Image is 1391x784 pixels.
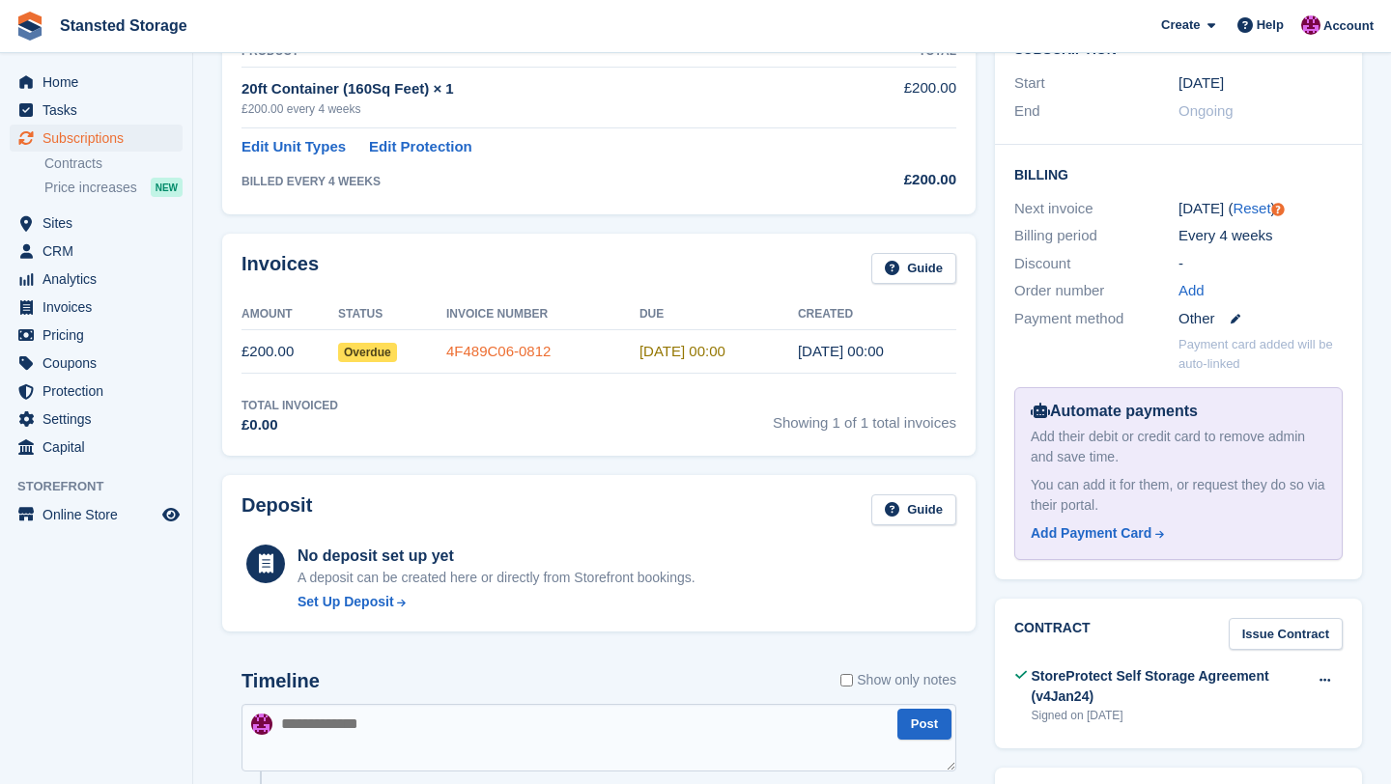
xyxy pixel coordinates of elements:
div: Signed on [DATE] [1032,707,1307,724]
time: 2025-08-03 23:00:57 UTC [798,343,884,359]
span: Pricing [43,322,158,349]
span: Price increases [44,179,137,197]
div: Other [1178,308,1343,330]
div: £200.00 [824,169,956,191]
span: Account [1323,16,1374,36]
a: Stansted Storage [52,10,195,42]
div: No deposit set up yet [298,545,695,568]
span: Capital [43,434,158,461]
span: Ongoing [1178,102,1234,119]
span: Analytics [43,266,158,293]
a: menu [10,350,183,377]
span: Invoices [43,294,158,321]
a: Preview store [159,503,183,526]
time: 2025-08-04 23:00:00 UTC [639,343,725,359]
th: Invoice Number [446,299,639,330]
div: - [1178,253,1343,275]
div: Every 4 weeks [1178,225,1343,247]
a: menu [10,501,183,528]
p: A deposit can be created here or directly from Storefront bookings. [298,568,695,588]
div: £200.00 every 4 weeks [241,100,824,118]
div: End [1014,100,1178,123]
time: 2025-08-03 23:00:00 UTC [1178,72,1224,95]
div: Add their debit or credit card to remove admin and save time. [1031,427,1326,467]
a: menu [10,322,183,349]
a: menu [10,210,183,237]
span: Online Store [43,501,158,528]
th: Created [798,299,956,330]
a: Edit Unit Types [241,136,346,158]
div: Add Payment Card [1031,523,1151,544]
label: Show only notes [840,670,956,690]
td: £200.00 [824,67,956,127]
a: Contracts [44,154,183,173]
span: Create [1161,15,1200,35]
div: Payment method [1014,308,1178,330]
a: Edit Protection [369,136,472,158]
a: Reset [1233,200,1270,216]
div: Tooltip anchor [1269,201,1287,218]
input: Show only notes [840,670,853,690]
div: You can add it for them, or request they do so via their portal. [1031,475,1326,516]
div: Discount [1014,253,1178,275]
img: stora-icon-8386f47178a22dfd0bd8f6a31ec36ba5ce8667c1dd55bd0f319d3a0aa187defe.svg [15,12,44,41]
p: Payment card added will be auto-linked [1178,335,1343,373]
div: [DATE] ( ) [1178,198,1343,220]
h2: Deposit [241,494,312,526]
a: menu [10,238,183,265]
span: Showing 1 of 1 total invoices [773,397,956,436]
div: Start [1014,72,1178,95]
a: menu [10,69,183,96]
th: Due [639,299,798,330]
button: Post [897,709,951,741]
span: Tasks [43,97,158,124]
div: Automate payments [1031,400,1326,423]
a: Add Payment Card [1031,523,1319,544]
div: StoreProtect Self Storage Agreement (v4Jan24) [1032,666,1307,707]
h2: Billing [1014,164,1343,183]
div: Total Invoiced [241,397,338,414]
a: menu [10,406,183,433]
a: Price increases NEW [44,177,183,198]
img: Jonathan Crick [1301,15,1320,35]
div: NEW [151,178,183,197]
span: Home [43,69,158,96]
span: Overdue [338,343,397,362]
h2: Contract [1014,618,1091,650]
a: menu [10,125,183,152]
a: menu [10,97,183,124]
span: Help [1257,15,1284,35]
span: Coupons [43,350,158,377]
span: Subscriptions [43,125,158,152]
th: Amount [241,299,338,330]
span: Storefront [17,477,192,496]
span: Protection [43,378,158,405]
a: Issue Contract [1229,618,1343,650]
a: menu [10,434,183,461]
h2: Timeline [241,670,320,692]
div: Order number [1014,280,1178,302]
div: Set Up Deposit [298,592,394,612]
div: Next invoice [1014,198,1178,220]
a: menu [10,266,183,293]
a: Set Up Deposit [298,592,695,612]
img: Jonathan Crick [251,714,272,735]
h2: Invoices [241,253,319,285]
div: £0.00 [241,414,338,436]
span: CRM [43,238,158,265]
a: Add [1178,280,1205,302]
a: Guide [871,494,956,526]
a: Guide [871,253,956,285]
a: menu [10,378,183,405]
div: BILLED EVERY 4 WEEKS [241,173,824,190]
a: menu [10,294,183,321]
div: Billing period [1014,225,1178,247]
div: 20ft Container (160Sq Feet) × 1 [241,78,824,100]
span: Settings [43,406,158,433]
td: £200.00 [241,330,338,374]
span: Sites [43,210,158,237]
a: 4F489C06-0812 [446,343,551,359]
th: Status [338,299,446,330]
